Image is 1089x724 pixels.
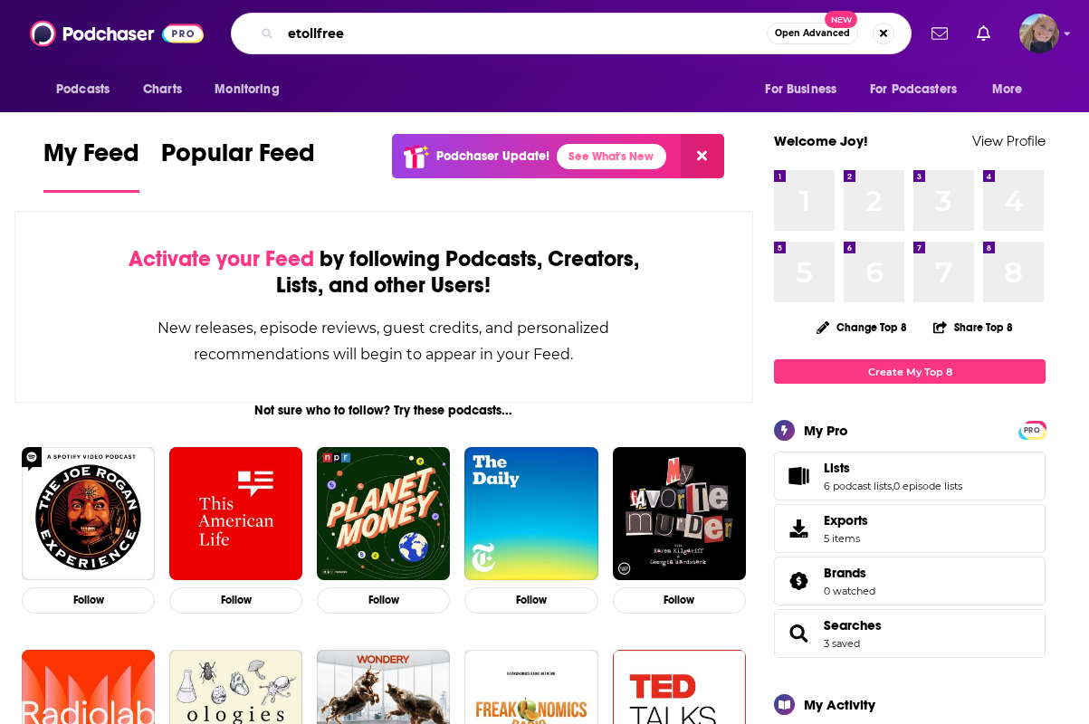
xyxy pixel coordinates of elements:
[824,532,868,545] span: 5 items
[317,587,450,614] button: Follow
[14,403,753,418] div: Not sure who to follow? Try these podcasts...
[824,617,882,633] a: Searches
[43,138,139,179] span: My Feed
[774,132,868,149] a: Welcome Joy!
[106,315,662,367] div: New releases, episode reviews, guest credits, and personalized recommendations will begin to appe...
[131,72,193,107] a: Charts
[824,565,875,581] a: Brands
[464,587,597,614] button: Follow
[824,480,892,492] a: 6 podcast lists
[780,621,817,646] a: Searches
[924,18,955,49] a: Show notifications dropdown
[970,18,998,49] a: Show notifications dropdown
[436,148,549,164] p: Podchaser Update!
[979,72,1046,107] button: open menu
[992,77,1023,102] span: More
[202,72,302,107] button: open menu
[1021,424,1043,437] span: PRO
[1019,14,1059,53] span: Logged in as jopsvig
[893,480,962,492] a: 0 episode lists
[464,447,597,580] img: The Daily
[43,138,139,193] a: My Feed
[774,557,1046,605] span: Brands
[613,447,746,580] img: My Favorite Murder with Karen Kilgariff and Georgia Hardstark
[129,245,314,272] span: Activate your Feed
[1019,14,1059,53] img: User Profile
[824,565,866,581] span: Brands
[215,77,279,102] span: Monitoring
[932,310,1014,345] button: Share Top 8
[22,587,155,614] button: Follow
[752,72,859,107] button: open menu
[161,138,315,179] span: Popular Feed
[317,447,450,580] img: Planet Money
[281,19,767,48] input: Search podcasts, credits, & more...
[767,23,858,44] button: Open AdvancedNew
[972,132,1046,149] a: View Profile
[824,460,962,476] a: Lists
[231,13,912,54] div: Search podcasts, credits, & more...
[870,77,957,102] span: For Podcasters
[780,463,817,489] a: Lists
[765,77,836,102] span: For Business
[804,696,875,713] div: My Activity
[824,512,868,529] span: Exports
[613,587,746,614] button: Follow
[824,585,875,597] a: 0 watched
[780,516,817,541] span: Exports
[774,452,1046,500] span: Lists
[825,11,857,28] span: New
[774,359,1046,384] a: Create My Top 8
[806,316,918,338] button: Change Top 8
[775,29,850,38] span: Open Advanced
[780,568,817,594] a: Brands
[824,460,850,476] span: Lists
[1021,423,1043,436] a: PRO
[892,480,893,492] span: ,
[22,447,155,580] img: The Joe Rogan Experience
[774,609,1046,658] span: Searches
[804,422,848,439] div: My Pro
[169,587,302,614] button: Follow
[43,72,133,107] button: open menu
[858,72,983,107] button: open menu
[30,16,204,51] img: Podchaser - Follow, Share and Rate Podcasts
[106,246,662,299] div: by following Podcasts, Creators, Lists, and other Users!
[56,77,110,102] span: Podcasts
[824,637,860,650] a: 3 saved
[1019,14,1059,53] button: Show profile menu
[169,447,302,580] img: This American Life
[161,138,315,193] a: Popular Feed
[557,144,666,169] a: See What's New
[774,504,1046,553] a: Exports
[143,77,182,102] span: Charts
